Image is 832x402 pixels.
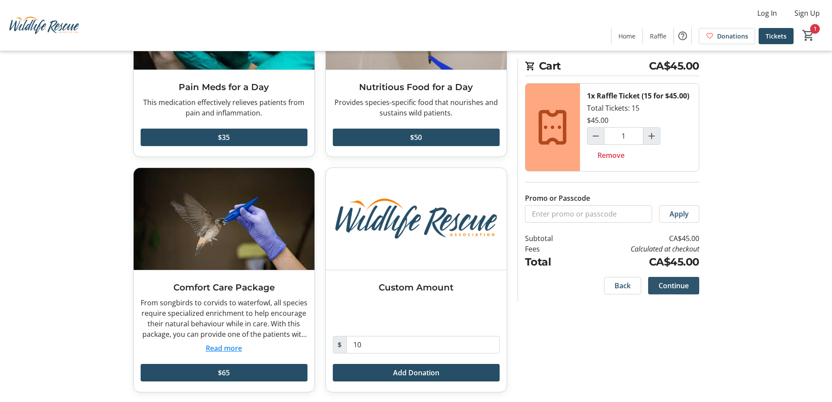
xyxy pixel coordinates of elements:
div: This medication effectively relieves patients from pain and inflammation. [141,97,307,118]
h3: Custom Amount [333,281,500,294]
div: Provides species-specific food that nourishes and sustains wild patients. [333,97,500,118]
span: $65 [218,367,230,378]
button: Continue [648,277,699,294]
button: Remove [587,147,635,164]
a: Home [611,28,642,44]
button: Back [604,277,641,294]
td: Subtotal [525,233,576,244]
span: Raffle [650,31,666,41]
a: Raffle [643,28,673,44]
img: Custom Amount [326,168,507,270]
h2: Cart [525,58,699,76]
span: Tickets [766,31,787,41]
h3: Nutritious Food for a Day [333,80,500,94]
div: Total Tickets: 15 [580,84,699,171]
span: Sign Up [794,8,820,18]
input: Donation Amount [346,336,500,353]
button: $65 [141,364,307,381]
span: $50 [410,132,422,143]
span: Home [618,31,635,41]
button: Cart [801,28,816,43]
td: CA$45.00 [575,254,699,270]
a: Donations [699,28,755,44]
h3: Pain Meds for a Day [141,80,307,94]
td: Total [525,254,576,270]
span: Apply [670,209,689,219]
button: Add Donation [333,364,500,381]
span: CA$45.00 [649,58,699,74]
button: $50 [333,129,500,146]
a: Tickets [759,28,794,44]
td: Calculated at checkout [575,244,699,254]
img: Wildlife Rescue Association of British Columbia's Logo [5,3,83,47]
span: Continue [659,280,689,291]
span: $ [333,336,347,353]
span: Back [615,280,631,291]
td: Fees [525,244,576,254]
button: Apply [659,205,699,223]
span: Remove [597,150,625,161]
button: Decrement by one [587,128,604,144]
h3: Comfort Care Package [141,281,307,294]
button: Help [674,27,691,45]
button: Increment by one [643,128,660,144]
span: Log In [757,8,777,18]
div: From songbirds to corvids to waterfowl, all species require specialized enrichment to help encour... [141,297,307,339]
img: Comfort Care Package [134,168,314,270]
div: $45.00 [587,115,608,126]
label: Promo or Passcode [525,193,590,203]
span: Donations [717,31,748,41]
button: $35 [141,129,307,146]
span: Add Donation [393,367,439,378]
span: $35 [218,132,230,143]
input: Raffle Ticket (15 for $45.00) Quantity [604,127,643,145]
div: 1x Raffle Ticket (15 for $45.00) [587,91,689,101]
input: Enter promo or passcode [525,205,652,223]
button: Read more [206,343,242,353]
button: Sign Up [787,6,827,20]
td: CA$45.00 [575,233,699,244]
button: Log In [750,6,784,20]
